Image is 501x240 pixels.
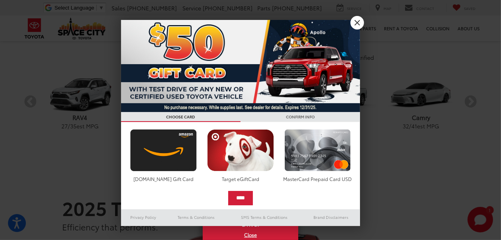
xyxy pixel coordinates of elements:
h3: CHOOSE CARD [121,112,241,122]
a: Brand Disclaimers [302,212,360,222]
img: 53411_top_152338.jpg [121,20,360,112]
a: Terms & Conditions [166,212,227,222]
a: Privacy Policy [121,212,166,222]
div: Target eGiftCard [205,175,276,182]
img: amazoncard.png [128,129,199,171]
div: [DOMAIN_NAME] Gift Card [128,175,199,182]
img: mastercard.png [282,129,353,171]
div: MasterCard Prepaid Card USD [282,175,353,182]
img: targetcard.png [205,129,276,171]
h3: CONFIRM INFO [241,112,360,122]
a: SMS Terms & Conditions [227,212,302,222]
